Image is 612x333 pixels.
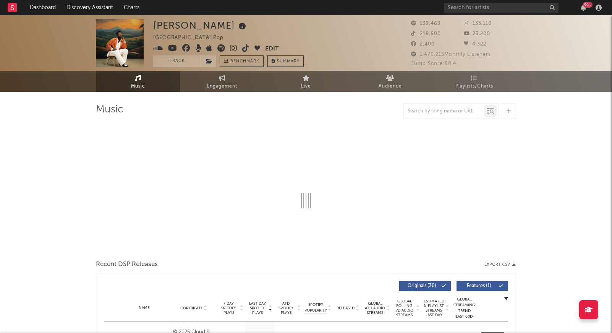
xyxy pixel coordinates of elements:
[180,71,264,92] a: Engagement
[404,284,439,288] span: Originals ( 30 )
[411,52,491,57] span: 1,470,215 Monthly Listeners
[581,5,586,11] button: 99+
[432,71,516,92] a: Playlists/Charts
[348,71,432,92] a: Audience
[453,297,476,320] div: Global Streaming Trend (Last 60D)
[464,42,486,47] span: 4,322
[337,306,355,310] span: Released
[399,281,451,291] button: Originals(30)
[464,21,492,26] span: 133,110
[455,82,493,91] span: Playlists/Charts
[277,59,300,63] span: Summary
[119,305,169,311] div: Name
[461,284,497,288] span: Features ( 1 )
[153,33,232,42] div: [GEOGRAPHIC_DATA] | Pop
[264,71,348,92] a: Live
[96,260,158,269] span: Recent DSP Releases
[423,299,444,317] span: Estimated % Playlist Streams Last Day
[404,108,484,114] input: Search by song name or URL
[411,31,441,36] span: 218,600
[220,55,264,67] a: Benchmark
[153,19,248,32] div: [PERSON_NAME]
[131,82,145,91] span: Music
[301,82,311,91] span: Live
[411,21,441,26] span: 139,469
[230,57,259,66] span: Benchmark
[304,302,327,314] span: Spotify Popularity
[457,281,508,291] button: Features(1)
[411,42,435,47] span: 2,400
[207,82,237,91] span: Engagement
[379,82,402,91] span: Audience
[276,301,296,315] span: ATD Spotify Plays
[394,299,415,317] span: Global Rolling 7D Audio Streams
[153,55,201,67] button: Track
[484,262,516,267] button: Export CSV
[583,2,593,8] div: 99 +
[247,301,267,315] span: Last Day Spotify Plays
[464,31,490,36] span: 23,200
[219,301,239,315] span: 7 Day Spotify Plays
[267,55,304,67] button: Summary
[411,61,457,66] span: Jump Score: 68.4
[444,3,559,13] input: Search for artists
[265,44,279,54] button: Edit
[96,71,180,92] a: Music
[180,306,202,310] span: Copyright
[364,301,385,315] span: Global ATD Audio Streams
